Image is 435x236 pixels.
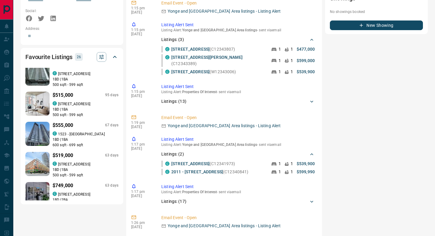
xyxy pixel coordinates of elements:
[291,169,293,175] p: 1
[161,151,184,157] p: Listings: ( 2 )
[53,152,73,159] p: $519,000
[279,161,281,167] p: 1
[165,47,169,51] div: condos.ca
[25,52,72,62] h2: Favourite Listings
[182,143,257,147] span: Yonge and [GEOGRAPHIC_DATA] Area listings
[168,223,281,229] p: Yonge and [GEOGRAPHIC_DATA] Area listings - Listing Alert
[291,161,293,167] p: 1
[161,136,315,143] p: Listing Alert Sent
[25,50,118,64] div: Favourite Listings26
[53,182,73,189] p: $749,000
[53,137,118,142] p: 1 BD | 1 BA
[165,162,169,166] div: condos.ca
[53,142,118,148] p: 600 sqft - 699 sqft
[161,83,315,90] p: Listing Alert Sent
[161,190,315,194] p: Listing Alert : - sent via email
[131,121,152,125] p: 1:19 pm
[297,69,315,75] p: $539,900
[21,152,53,176] img: Favourited listing
[77,54,81,60] p: 26
[131,146,152,151] p: [DATE]
[161,28,315,32] p: Listing Alert : - sent via email
[297,169,315,175] p: $599,990
[25,60,118,87] a: Favourited listing$527,000100 dayscondos.ca[STREET_ADDRESS]1BD |1BA500 sqft - 599 sqft
[171,169,248,175] p: (C12340841)
[161,98,186,105] p: Listings: ( 13 )
[279,58,281,64] p: 1
[53,122,73,129] p: $555,000
[171,161,210,166] a: [STREET_ADDRESS]
[131,32,152,36] p: [DATE]
[161,198,186,205] p: Listings: ( 17 )
[25,26,118,31] p: Address:
[182,190,217,194] span: Properties Of Interest
[58,101,90,107] p: [STREET_ADDRESS]
[291,46,293,52] p: 1
[161,196,315,207] div: Listings: (17)
[161,34,315,45] div: Listings: (3)
[53,197,118,203] p: 1 BD | 2 BA
[131,28,152,32] p: 1:15 pm
[25,151,118,178] a: Favourited listing$519,00063 dayscondos.ca[STREET_ADDRESS]1BD |1BA500 sqft - 599 sqft
[53,162,57,166] div: condos.ca
[53,71,57,75] div: condos.ca
[131,190,152,194] p: 1:17 pm
[58,192,90,197] p: [STREET_ADDRESS]
[131,142,152,146] p: 1:17 pm
[131,6,152,10] p: 1:15 pm
[53,167,118,172] p: 1 BD | 1 BA
[105,153,118,158] p: 63 days
[171,69,236,75] p: (W12343006)
[161,149,315,160] div: Listings: (2)
[171,54,265,67] p: (C12343389)
[53,112,118,118] p: 500 sqft - 599 sqft
[53,101,57,105] div: condos.ca
[171,169,223,174] a: 2011 - [STREET_ADDRESS]
[19,122,56,146] img: Favourited listing
[161,184,315,190] p: Listing Alert Sent
[58,162,90,167] p: [STREET_ADDRESS]
[165,170,169,174] div: condos.ca
[291,69,293,75] p: 1
[161,36,184,43] p: Listings: ( 3 )
[25,121,118,148] a: Favourited listing$555,00067 dayscondos.ca1523 - [GEOGRAPHIC_DATA]1BD |1BA600 sqft - 699 sqft
[25,181,118,208] a: Favourited listing$749,00063 dayscondos.ca[STREET_ADDRESS]1BD |2BA600 sqft - 699 sqft
[171,69,210,74] a: [STREET_ADDRESS]
[58,71,90,77] p: [STREET_ADDRESS]
[53,77,118,82] p: 1 BD | 1 BA
[279,169,281,175] p: 1
[131,10,152,14] p: [DATE]
[19,92,56,116] img: Favourited listing
[53,192,57,196] div: condos.ca
[171,47,210,52] a: [STREET_ADDRESS]
[105,123,118,128] p: 67 days
[58,131,105,137] p: 1523 - [GEOGRAPHIC_DATA]
[165,70,169,74] div: condos.ca
[53,107,118,112] p: 1 BD | 1 BA
[19,61,56,86] img: Favourited listing
[161,22,315,28] p: Listing Alert Sent
[168,8,281,14] p: Yonge and [GEOGRAPHIC_DATA] Area listings - Listing Alert
[330,20,423,30] button: New Showing
[53,131,57,136] div: condos.ca
[330,9,423,14] p: No showings booked
[161,115,315,121] p: Email Event - Open
[131,225,152,229] p: [DATE]
[171,161,235,167] p: (C12341973)
[53,172,118,178] p: 500 sqft - 599 sqft
[161,143,315,147] p: Listing Alert : - sent via email
[182,90,217,94] span: Properties Of Interest
[297,58,315,64] p: $599,000
[291,58,293,64] p: 1
[171,46,235,52] p: (C12343807)
[168,123,281,129] p: Yonge and [GEOGRAPHIC_DATA] Area listings - Listing Alert
[161,215,315,221] p: Email Event - Open
[161,90,315,94] p: Listing Alert : - sent via email
[14,182,61,206] img: Favourited listing
[105,93,118,98] p: 95 days
[279,46,281,52] p: 1
[165,55,169,59] div: condos.ca
[279,69,281,75] p: 1
[131,125,152,129] p: [DATE]
[297,161,315,167] p: $539,900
